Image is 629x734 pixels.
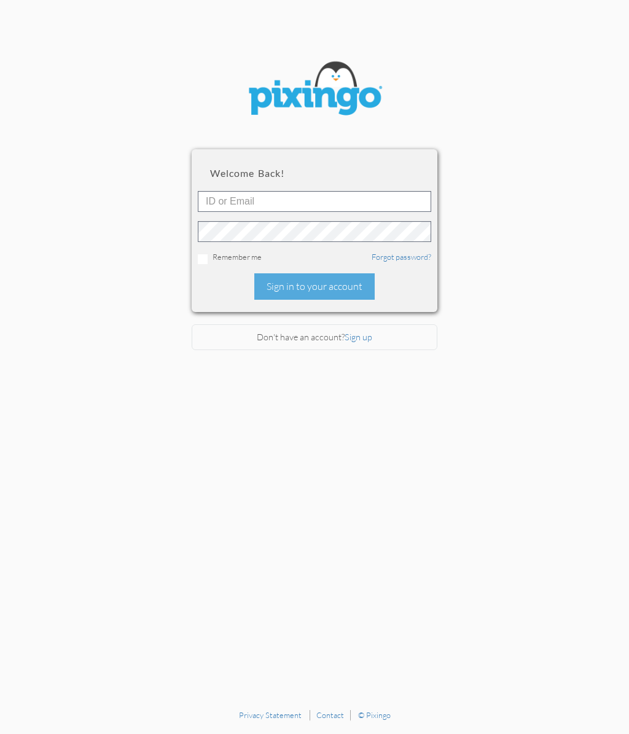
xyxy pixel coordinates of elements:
div: Sign in to your account [254,273,375,300]
a: Sign up [345,332,372,342]
h2: Welcome back! [210,168,419,179]
div: Remember me [198,251,431,264]
div: Don't have an account? [192,324,437,351]
a: Contact [316,710,344,720]
input: ID or Email [198,191,431,212]
img: pixingo logo [241,55,388,125]
a: Privacy Statement [239,710,302,720]
a: © Pixingo [358,710,391,720]
a: Forgot password? [372,252,431,262]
